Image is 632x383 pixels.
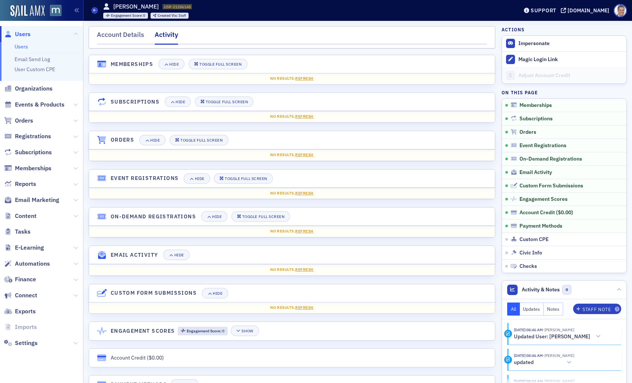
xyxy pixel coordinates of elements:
span: Events & Products [15,101,64,109]
button: Notes [544,303,563,316]
span: $0.00 [149,354,162,361]
div: Staff Note [582,307,611,311]
div: No results. [94,267,490,273]
h4: Custom Form Submissions [111,289,197,297]
button: Magic Login Link [502,51,626,67]
div: Support [531,7,556,14]
div: [DOMAIN_NAME] [568,7,609,14]
a: Exports [4,307,36,316]
div: Toggle Full Screen [180,138,222,142]
span: Engagement Score : [187,328,222,333]
a: Reports [4,180,36,188]
a: Finance [4,275,36,284]
div: Hide [213,291,222,295]
span: Organizations [15,85,53,93]
div: Hide [195,177,205,181]
span: Payment Methods [519,223,562,230]
h4: Orders [111,136,134,144]
div: No results. [94,76,490,82]
span: Refresh [295,76,314,81]
div: Account Credit ( ) [111,354,164,362]
a: Memberships [4,164,51,172]
div: No results. [94,152,490,158]
button: [DOMAIN_NAME] [561,8,612,13]
a: Subscriptions [4,148,52,156]
div: Update [504,356,512,364]
a: Users [4,30,31,38]
button: Toggle Full Screen [195,96,254,107]
a: Email Send Log [15,56,50,63]
span: Connect [15,291,37,300]
h5: Updated User: [PERSON_NAME] [514,333,590,340]
button: Hide [184,173,210,184]
span: Refresh [295,305,314,310]
span: Engagement Scores [519,196,568,203]
span: On-Demand Registrations [519,156,582,162]
div: 0 [187,329,224,333]
div: Toggle Full Screen [199,62,241,66]
button: Hide [201,211,227,222]
span: Settings [15,339,38,347]
span: Orders [15,117,33,125]
a: Automations [4,260,50,268]
span: Custom CPE [519,236,549,243]
a: Users [15,43,28,50]
span: Exports [15,307,36,316]
button: Hide [158,59,184,69]
span: E-Learning [15,244,44,252]
span: Refresh [295,114,314,119]
span: Checks [519,263,537,270]
h4: Event Registrations [111,174,179,182]
div: Activity [155,30,178,45]
div: Activity [504,330,512,338]
div: Show [241,329,253,333]
span: Email Marketing [15,196,59,204]
div: 0 [111,14,146,18]
span: Refresh [295,228,314,234]
span: Natalie Antonakas [543,353,574,358]
span: Imports [15,323,37,331]
div: Engagement Score: 0 [103,13,148,19]
a: Imports [4,323,37,331]
button: Toggle Full Screen [170,135,228,145]
a: Tasks [4,228,31,236]
img: SailAMX [50,5,61,16]
h4: Actions [502,26,525,33]
button: Toggle Full Screen [214,173,273,184]
button: updated [514,359,574,367]
div: Account Credit ( ) [519,209,573,216]
time: 8/27/2025 08:46 AM [514,353,543,358]
a: Adjust Account Credit [502,67,626,83]
button: Toggle Full Screen [189,59,247,69]
a: Content [4,212,37,220]
span: Reports [15,180,36,188]
span: Content [15,212,37,220]
div: Engagement Score: 0 [178,327,228,335]
button: Updates [520,303,544,316]
a: Registrations [4,132,51,140]
div: Hide [169,62,179,66]
span: Refresh [295,190,314,196]
span: Memberships [15,164,51,172]
h4: Engagement Scores [111,327,175,335]
div: Created Via: Staff [151,13,189,19]
span: Civic Info [519,250,542,256]
h4: On-Demand Registrations [111,213,196,221]
button: Toggle Full Screen [231,211,290,222]
div: Magic Login Link [518,56,623,63]
button: Show [231,326,259,336]
a: E-Learning [4,244,44,252]
a: Connect [4,291,37,300]
button: All [507,303,520,316]
span: Orders [519,129,536,136]
div: No results. [94,228,490,234]
a: View Homepage [45,5,61,18]
span: Event Registrations [519,142,566,149]
span: 0 [562,285,572,294]
span: Finance [15,275,36,284]
span: Subscriptions [15,148,52,156]
a: Organizations [4,85,53,93]
h4: On this page [502,89,627,96]
img: SailAMX [10,5,45,17]
div: Hide [176,100,185,104]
